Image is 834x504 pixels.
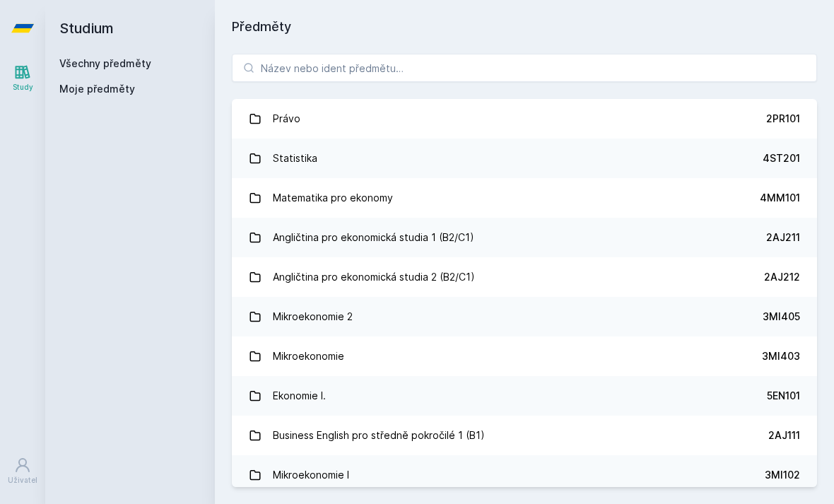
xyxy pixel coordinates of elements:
div: Study [13,82,33,93]
div: 2AJ111 [768,428,800,443]
div: Angličtina pro ekonomická studia 1 (B2/C1) [273,223,474,252]
div: Matematika pro ekonomy [273,184,393,212]
a: Mikroekonomie I 3MI102 [232,455,817,495]
div: 2AJ211 [766,230,800,245]
h1: Předměty [232,17,817,37]
div: Mikroekonomie 2 [273,303,353,331]
a: Angličtina pro ekonomická studia 2 (B2/C1) 2AJ212 [232,257,817,297]
a: Matematika pro ekonomy 4MM101 [232,178,817,218]
input: Název nebo ident předmětu… [232,54,817,82]
a: Mikroekonomie 3MI403 [232,336,817,376]
a: Statistika 4ST201 [232,139,817,178]
div: 4ST201 [763,151,800,165]
a: Všechny předměty [59,57,151,69]
div: 2PR101 [766,112,800,126]
div: Mikroekonomie [273,342,344,370]
div: Business English pro středně pokročilé 1 (B1) [273,421,485,450]
div: Uživatel [8,475,37,486]
a: Uživatel [3,450,42,493]
div: Statistika [273,144,317,172]
div: Právo [273,105,300,133]
div: Mikroekonomie I [273,461,349,489]
a: Ekonomie I. 5EN101 [232,376,817,416]
a: Právo 2PR101 [232,99,817,139]
a: Business English pro středně pokročilé 1 (B1) 2AJ111 [232,416,817,455]
div: 2AJ212 [764,270,800,284]
a: Study [3,57,42,100]
div: Angličtina pro ekonomická studia 2 (B2/C1) [273,263,475,291]
div: 3MI405 [763,310,800,324]
div: 3MI403 [762,349,800,363]
div: 3MI102 [765,468,800,482]
a: Mikroekonomie 2 3MI405 [232,297,817,336]
div: 5EN101 [767,389,800,403]
a: Angličtina pro ekonomická studia 1 (B2/C1) 2AJ211 [232,218,817,257]
span: Moje předměty [59,82,135,96]
div: Ekonomie I. [273,382,326,410]
div: 4MM101 [760,191,800,205]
